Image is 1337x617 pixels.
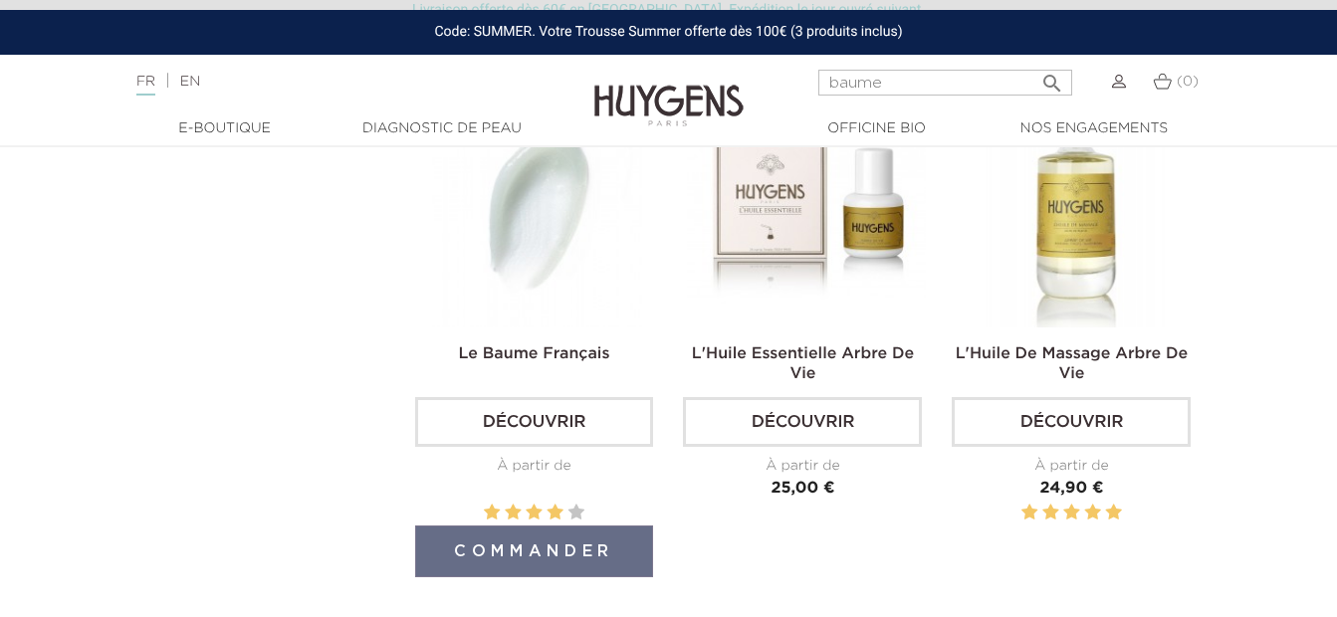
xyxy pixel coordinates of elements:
span: 24,90 € [1040,481,1104,497]
label: 1 [1021,501,1037,525]
label: 2 [505,501,521,525]
a: Le Baume Français [459,346,610,362]
img: Huygens [594,53,744,129]
img: H.E. ARBRE DE VIE 10ml [687,89,926,327]
span: (0) [1177,75,1199,89]
a: FR [136,75,155,96]
button: Commander [415,525,654,577]
label: 3 [526,501,542,525]
a: Nos engagements [995,118,1194,139]
span: 25,00 € [771,481,834,497]
div: À partir de [683,456,922,477]
input: Rechercher [818,70,1072,96]
a: Découvrir [952,397,1191,447]
label: 5 [1106,501,1122,525]
a: L'Huile Essentielle Arbre De Vie [692,346,914,382]
a: Diagnostic de peau [342,118,542,139]
a: Découvrir [415,397,654,447]
div: À partir de [952,456,1191,477]
label: 4 [547,501,562,525]
label: 1 [484,501,500,525]
a: Découvrir [683,397,922,447]
i:  [1040,66,1064,90]
a: Officine Bio [778,118,977,139]
a: E-Boutique [125,118,325,139]
button:  [1034,64,1070,91]
a: EN [180,75,200,89]
img: L'HUILE DE MASSAGE 100ml ARBRE DE VIE [956,89,1195,327]
div: | [126,70,543,94]
label: 3 [1063,501,1079,525]
div: À partir de [415,456,654,477]
a: L'Huile De Massage Arbre De Vie [956,346,1189,382]
label: 5 [568,501,584,525]
label: 4 [1084,501,1100,525]
label: 2 [1042,501,1058,525]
